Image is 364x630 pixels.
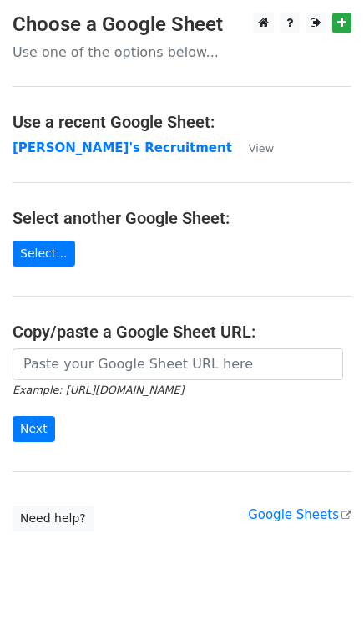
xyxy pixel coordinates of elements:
small: View [249,142,274,155]
h3: Choose a Google Sheet [13,13,351,37]
small: Example: [URL][DOMAIN_NAME] [13,384,184,396]
a: [PERSON_NAME]'s Recruitment [13,140,232,155]
a: Select... [13,241,75,267]
p: Use one of the options below... [13,43,351,61]
h4: Use a recent Google Sheet: [13,112,351,132]
input: Paste your Google Sheet URL here [13,348,343,380]
h4: Copy/paste a Google Sheet URL: [13,322,351,342]
a: Need help? [13,506,94,531]
h4: Select another Google Sheet: [13,208,351,228]
a: Google Sheets [248,507,351,522]
a: View [232,140,274,155]
input: Next [13,416,55,442]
